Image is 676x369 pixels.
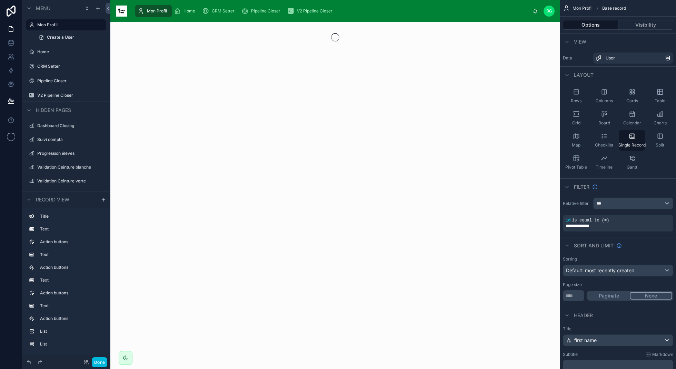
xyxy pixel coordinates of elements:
[37,22,102,28] label: Mon Profil
[593,53,673,64] a: User
[135,5,172,17] a: Mon Profil
[34,32,106,43] a: Create a User
[656,142,664,148] span: Split
[619,130,645,151] button: Single Record
[645,352,673,357] a: Markdown
[619,86,645,106] button: Cards
[574,183,589,190] span: Filter
[37,178,102,184] label: Validation Ceinture verte
[36,5,50,12] span: Menu
[630,292,672,300] button: None
[595,142,613,148] span: Checklist
[619,108,645,129] button: Calendar
[40,252,101,257] label: Text
[40,226,101,232] label: Text
[572,142,580,148] span: Map
[40,329,101,334] label: List
[626,98,638,104] span: Cards
[572,218,609,223] span: is equal to (=)
[563,326,673,332] label: Title
[563,108,589,129] button: Grid
[132,3,533,19] div: scrollable content
[566,267,635,273] span: Default: most recently created
[591,108,617,129] button: Board
[627,164,637,170] span: Gantt
[147,8,167,14] span: Mon Profil
[37,49,102,55] label: Home
[574,242,614,249] span: Sort And Limit
[563,352,578,357] label: Subtitle
[654,120,667,126] span: Charts
[40,316,101,321] label: Action buttons
[574,38,586,45] span: View
[655,98,665,104] span: Table
[47,35,74,40] span: Create a User
[92,357,107,367] button: Done
[563,282,582,287] label: Page size
[565,164,587,170] span: Pivot Table
[619,152,645,173] button: Gantt
[36,196,69,203] span: Record view
[546,8,552,14] span: BG
[573,6,593,11] span: Mon Profil
[116,6,127,17] img: App logo
[623,120,641,126] span: Calendar
[37,64,102,69] label: CRM Setter
[239,5,285,17] a: Pipeline Closer
[574,337,597,344] span: first name
[647,130,673,151] button: Split
[574,72,594,78] span: Layout
[40,214,101,219] label: Title
[297,8,332,14] span: V2 Pipeline Closer
[591,130,617,151] button: Checklist
[563,334,673,346] button: first name
[251,8,280,14] span: Pipeline Closer
[37,137,102,142] label: Suivi compta
[591,152,617,173] button: Timeline
[212,8,235,14] span: CRM Setter
[618,20,674,30] button: Visibility
[563,86,589,106] button: Rows
[563,20,618,30] button: Options
[40,265,101,270] label: Action buttons
[598,120,610,126] span: Board
[571,98,581,104] span: Rows
[37,151,102,156] label: Progression élèves
[37,93,102,98] label: V2 Pipeline Closer
[563,130,589,151] button: Map
[618,142,646,148] span: Single Record
[200,5,239,17] a: CRM Setter
[40,277,101,283] label: Text
[574,312,593,319] span: Header
[596,164,613,170] span: Timeline
[40,290,101,296] label: Action buttons
[37,78,102,84] label: Pipeline Closer
[563,201,590,206] label: Relative filter
[37,164,102,170] label: Validation Ceinture blanche
[563,256,577,262] label: Sorting
[22,208,110,355] div: scrollable content
[172,5,200,17] a: Home
[563,152,589,173] button: Pivot Table
[572,120,580,126] span: Grid
[602,6,626,11] span: Base record
[285,5,337,17] a: V2 Pipeline Closer
[183,8,195,14] span: Home
[37,123,102,129] label: Dashboard Closing
[563,55,590,61] label: Data
[563,265,673,276] button: Default: most recently created
[647,86,673,106] button: Table
[40,303,101,309] label: Text
[36,107,71,114] span: Hidden pages
[647,108,673,129] button: Charts
[40,239,101,245] label: Action buttons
